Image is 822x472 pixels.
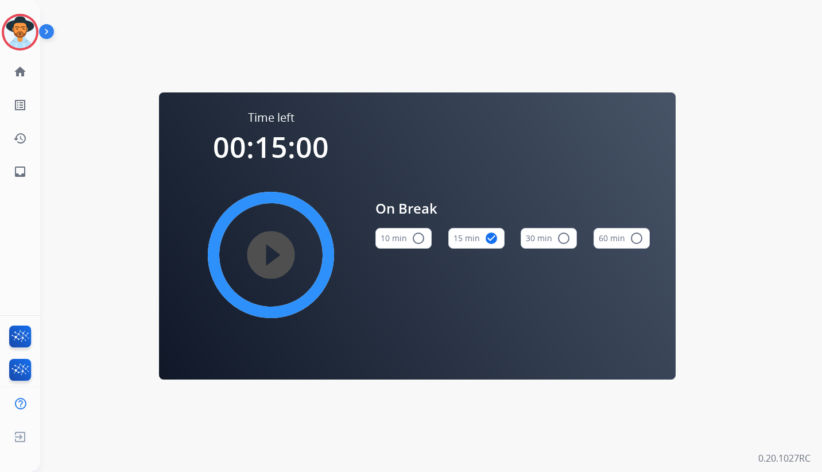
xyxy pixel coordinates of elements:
mat-icon: list_alt [13,98,27,112]
button: 60 min [594,228,650,249]
mat-icon: home [13,65,27,79]
button: 10 min [375,228,432,249]
mat-icon: radio_button_unchecked [630,231,643,245]
span: 00:15:00 [213,127,329,167]
mat-icon: play_circle_filled [264,248,278,262]
mat-icon: check_circle [484,231,498,245]
mat-icon: radio_button_unchecked [412,231,425,245]
button: 15 min [448,228,505,249]
span: Time left [248,110,294,126]
mat-icon: history [13,131,27,145]
mat-icon: radio_button_unchecked [557,231,571,245]
span: On Break [375,198,650,219]
mat-icon: inbox [13,165,27,179]
p: 0.20.1027RC [758,451,811,465]
button: 30 min [521,228,577,249]
img: avatar [4,16,36,48]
